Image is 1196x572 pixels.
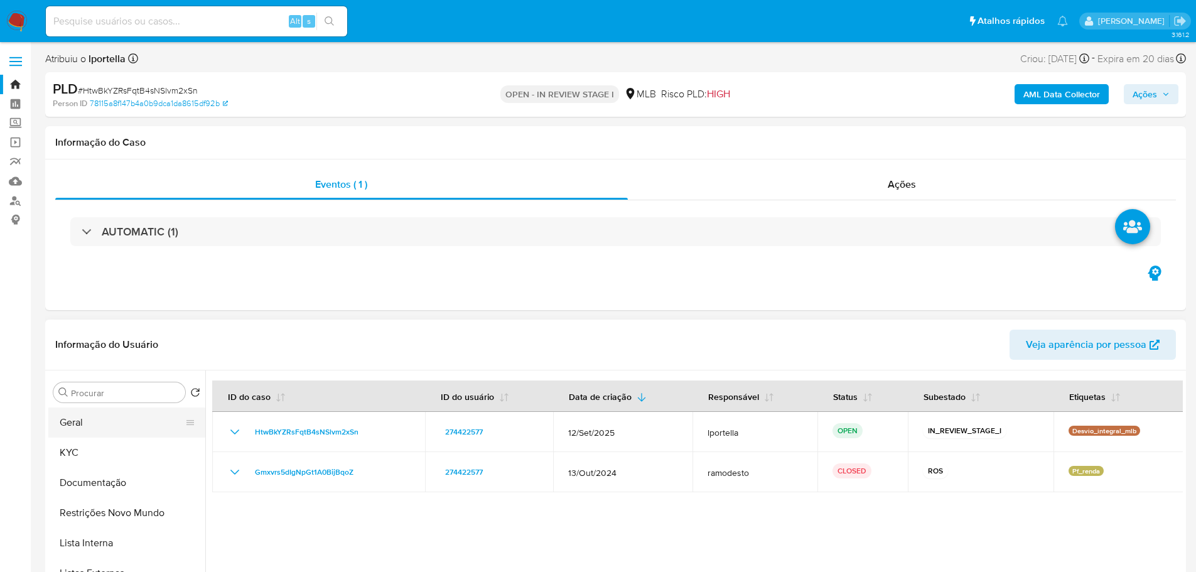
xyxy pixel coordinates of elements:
button: Documentação [48,468,205,498]
button: Ações [1124,84,1178,104]
a: Sair [1173,14,1187,28]
div: AUTOMATIC (1) [70,217,1161,246]
button: Procurar [58,387,68,397]
input: Procurar [71,387,180,399]
span: # HtwBkYZRsFqtB4sNSlvm2xSn [78,84,198,97]
span: Risco PLD: [661,87,730,101]
div: Criou: [DATE] [1020,50,1089,67]
span: Ações [1133,84,1157,104]
input: Pesquise usuários ou casos... [46,13,347,30]
button: search-icon [316,13,342,30]
span: HIGH [707,87,730,101]
span: - [1092,50,1095,67]
b: Person ID [53,98,87,109]
b: lportella [86,51,126,66]
button: Geral [48,407,195,438]
span: Atalhos rápidos [978,14,1045,28]
span: Expira em 20 dias [1097,52,1174,66]
a: Notificações [1057,16,1068,26]
span: Veja aparência por pessoa [1026,330,1146,360]
h1: Informação do Caso [55,136,1176,149]
a: 78115a8f147b4a0b9dca1da8615df92b [90,98,228,109]
b: AML Data Collector [1023,84,1100,104]
span: Alt [290,15,300,27]
h1: Informação do Usuário [55,338,158,351]
p: lucas.portella@mercadolivre.com [1098,15,1169,27]
span: Eventos ( 1 ) [315,177,367,192]
button: Lista Interna [48,528,205,558]
button: AML Data Collector [1015,84,1109,104]
span: s [307,15,311,27]
span: Ações [888,177,916,192]
span: Atribuiu o [45,52,126,66]
b: PLD [53,78,78,99]
button: Restrições Novo Mundo [48,498,205,528]
h3: AUTOMATIC (1) [102,225,178,239]
button: Retornar ao pedido padrão [190,387,200,401]
button: KYC [48,438,205,468]
button: Veja aparência por pessoa [1010,330,1176,360]
div: MLB [624,87,656,101]
p: OPEN - IN REVIEW STAGE I [500,85,619,103]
